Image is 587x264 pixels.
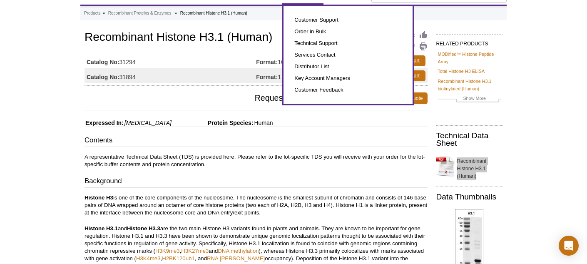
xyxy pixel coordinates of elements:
[155,248,180,254] a: H3K9me3
[292,37,404,49] a: Technical Support
[108,10,172,17] a: Recombinant Proteins & Enzymes
[85,135,428,147] h3: Contents
[292,84,404,96] a: Customer Feedback
[136,255,161,262] a: H3K4me3
[127,225,160,232] b: Histone H3.3
[85,194,428,217] p: is one of the core components of the nucleosome. The nucleosome is the smallest subunit of chroma...
[218,248,259,254] a: DNA methylation
[124,120,172,126] i: [MEDICAL_DATA]
[180,11,247,15] li: Recombinant Histone H3.1 (Human)
[292,49,404,61] a: Services Contact
[256,53,351,68] td: 100 µg
[85,225,118,232] b: Histone H3.1
[87,58,119,66] strong: Catalog No:
[436,34,502,49] h2: RELATED PRODUCTS
[85,120,124,126] span: Expressed In:
[85,194,113,201] b: Histone H3
[436,152,502,180] a: Recombinant Histone H3.1 (Human)
[256,73,278,81] strong: Format:
[102,11,105,15] li: »
[85,31,428,45] h1: Recombinant Histone H3.1 (Human)
[85,176,428,188] h3: Background
[173,120,254,126] span: Protein Species:
[181,248,209,254] a: H3K27me3
[162,255,194,262] a: H2BK120ub1
[292,14,404,26] a: Customer Support
[292,26,404,37] a: Order in Bulk
[292,72,404,84] a: Key Account Managers
[438,77,501,92] a: Recombinant Histone H3.1 biotinylated (Human)
[84,10,100,17] a: Products
[207,255,265,262] a: RNA [PERSON_NAME]
[436,132,502,147] h2: Technical Data Sheet
[292,61,404,72] a: Distributor List
[174,11,177,15] li: »
[559,236,579,256] div: Open Intercom Messenger
[438,50,501,65] a: MODified™ Histone Peptide Array
[85,53,256,68] td: 31294
[436,193,502,201] h2: Data Thumbnails
[256,68,351,83] td: 1 mg
[438,95,501,104] a: Show More
[87,73,119,81] strong: Catalog No:
[85,92,384,104] span: Request a quote for a bulk order
[253,120,273,126] span: Human
[256,58,278,66] strong: Format:
[85,68,256,83] td: 31894
[438,67,485,75] a: Total Histone H3 ELISA
[85,153,428,168] p: A representative Technical Data Sheet (TDS) is provided here. Please refer to the lot-specific TD...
